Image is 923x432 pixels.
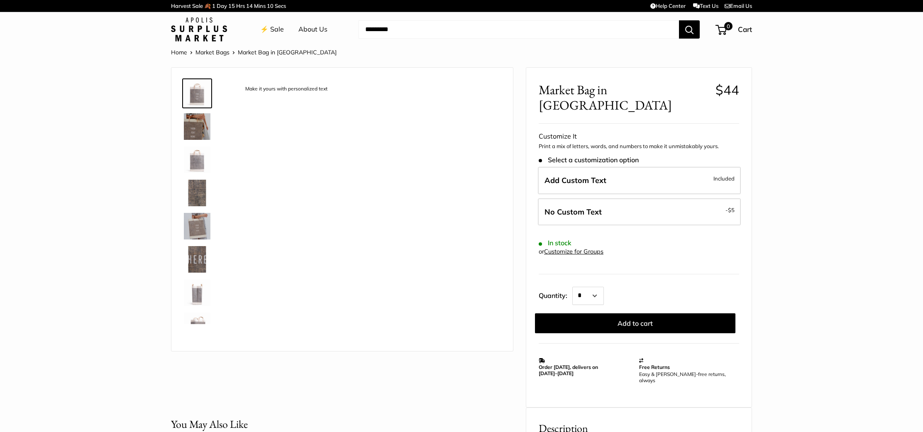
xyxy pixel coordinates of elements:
img: Market Bag in Chambray [184,180,210,206]
img: description_A close up of our first Chambray Jute Bag [184,246,210,273]
a: description_Seal of authenticity on the back of every bag [182,145,212,175]
label: Quantity: [539,284,572,305]
img: Market Bag in Chambray [184,312,210,339]
a: Market Bag in Chambray [182,278,212,308]
a: description_A close up of our first Chambray Jute Bag [182,244,212,274]
a: 0 Cart [716,23,752,36]
button: Search [679,20,700,39]
img: description_Our first every Chambray Jute bag... [184,113,210,140]
a: Text Us [693,2,718,9]
a: Help Center [650,2,686,9]
span: $5 [728,207,735,213]
span: 10 [267,2,273,9]
span: 1 [212,2,215,9]
span: Market Bag in [GEOGRAPHIC_DATA] [539,82,709,113]
span: Add Custom Text [545,176,606,185]
span: No Custom Text [545,207,602,217]
p: Print a mix of letters, words, and numbers to make it unmistakably yours. [539,142,739,151]
img: Market Bag in Chambray [184,279,210,306]
span: In stock [539,239,571,247]
span: 15 [228,2,235,9]
label: Leave Blank [538,198,741,226]
span: - [725,205,735,215]
a: Market Bag in Chambray [182,178,212,208]
span: Day [217,2,227,9]
a: Email Us [725,2,752,9]
img: Apolis: Surplus Market [171,17,227,41]
div: Make it yours with personalized text [241,83,332,95]
span: Mins [254,2,266,9]
strong: Free Returns [639,364,670,370]
img: description_Seal of authenticity on the back of every bag [184,146,210,173]
a: description_Make it yours with personalized text [182,78,212,108]
span: Included [713,173,735,183]
input: Search... [359,20,679,39]
img: description_Your new favorite everyday carry-all [184,213,210,239]
a: description_Your new favorite everyday carry-all [182,211,212,241]
span: Secs [275,2,286,9]
span: Hrs [236,2,245,9]
label: Add Custom Text [538,167,741,194]
a: About Us [298,23,327,36]
span: Cart [738,25,752,34]
div: or [539,246,603,257]
nav: Breadcrumb [171,47,337,58]
a: Home [171,49,187,56]
a: description_Our first every Chambray Jute bag... [182,112,212,142]
span: 0 [724,22,733,30]
span: $44 [715,82,739,98]
span: Market Bag in [GEOGRAPHIC_DATA] [238,49,337,56]
a: Customize for Groups [544,248,603,255]
a: ⚡️ Sale [260,23,284,36]
span: Select a customization option [539,156,639,164]
strong: Order [DATE], delivers on [DATE]–[DATE] [539,364,598,376]
span: 14 [246,2,253,9]
button: Add to cart [535,313,735,333]
a: Market Bag in Chambray [182,311,212,341]
a: Market Bags [195,49,230,56]
p: Easy & [PERSON_NAME]-free returns, always [639,371,735,383]
div: Customize It [539,130,739,143]
img: description_Make it yours with personalized text [184,80,210,107]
